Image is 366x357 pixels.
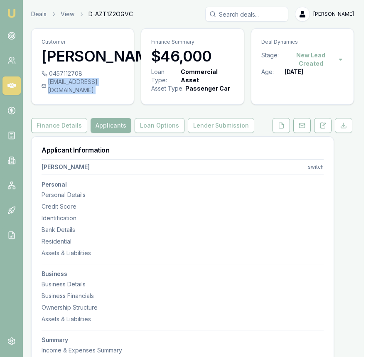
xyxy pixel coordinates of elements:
[42,48,124,64] h3: [PERSON_NAME]
[42,303,324,312] div: Ownership Structure
[42,315,324,323] div: Assets & Liabilities
[31,118,89,133] a: Finance Details
[133,118,186,133] a: Loan Options
[42,182,324,187] h3: Personal
[151,39,233,45] p: Finance Summary
[151,84,184,93] div: Asset Type :
[89,118,133,133] a: Applicants
[135,118,184,133] button: Loan Options
[42,346,324,355] div: Income & Expenses Summary
[42,39,124,45] p: Customer
[42,280,324,288] div: Business Details
[151,48,233,64] h3: $46,000
[42,78,124,94] div: [EMAIL_ADDRESS][DOMAIN_NAME]
[42,69,124,78] div: 0457112708
[284,51,344,68] button: New Lead Created
[7,8,17,18] img: emu-icon-u.png
[88,10,133,18] span: D-AZT1Z2OGVC
[42,249,324,257] div: Assets & Liabilities
[261,39,344,45] p: Deal Dynamics
[261,51,284,68] div: Stage:
[261,68,285,76] div: Age:
[31,118,87,133] button: Finance Details
[188,118,254,133] button: Lender Submission
[42,292,324,300] div: Business Financials
[42,271,324,277] h3: Business
[205,7,288,22] input: Search deals
[61,10,74,18] a: View
[151,68,179,84] div: Loan Type:
[31,10,133,18] nav: breadcrumb
[42,214,324,222] div: Identification
[308,164,324,170] div: switch
[91,118,131,133] button: Applicants
[42,191,324,199] div: Personal Details
[285,68,303,76] div: [DATE]
[185,84,230,93] div: Passenger Car
[181,68,232,84] div: Commercial Asset
[42,163,90,171] div: [PERSON_NAME]
[186,118,256,133] a: Lender Submission
[42,237,324,246] div: Residential
[42,337,324,343] h3: Summary
[313,11,354,17] span: [PERSON_NAME]
[42,226,324,234] div: Bank Details
[31,10,47,18] a: Deals
[42,147,324,153] h3: Applicant Information
[42,202,324,211] div: Credit Score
